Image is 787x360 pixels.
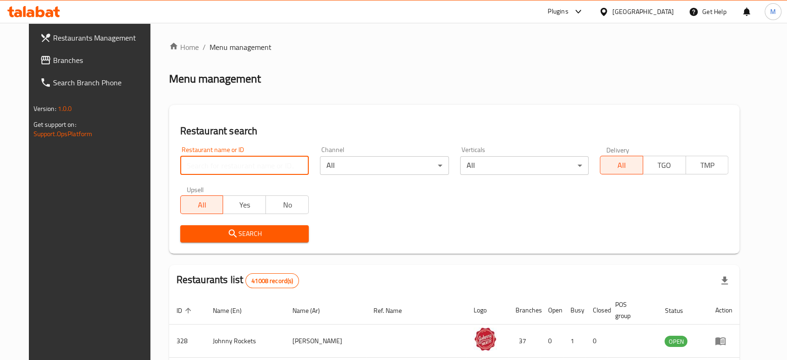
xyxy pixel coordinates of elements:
[205,325,285,358] td: Johnny Rockets
[203,42,206,53] li: /
[184,198,220,212] span: All
[187,186,204,193] label: Upsell
[53,32,153,43] span: Restaurants Management
[180,124,729,138] h2: Restaurant search
[223,195,266,214] button: Yes
[265,195,309,214] button: No
[600,156,643,174] button: All
[169,42,199,53] a: Home
[227,198,262,212] span: Yes
[34,118,76,131] span: Get support on:
[180,156,309,175] input: Search for restaurant name or ID..
[34,103,56,115] span: Version:
[647,159,682,172] span: TGO
[770,7,776,17] span: M
[180,195,224,214] button: All
[213,305,254,316] span: Name (En)
[615,299,646,321] span: POS group
[665,336,687,347] div: OPEN
[707,296,740,325] th: Action
[665,336,687,347] span: OPEN
[508,296,541,325] th: Branches
[270,198,305,212] span: No
[373,305,414,316] span: Ref. Name
[180,225,309,242] button: Search
[292,305,332,316] span: Name (Ar)
[612,7,674,17] div: [GEOGRAPHIC_DATA]
[460,156,589,175] div: All
[58,103,72,115] span: 1.0.0
[713,270,736,292] div: Export file
[606,146,630,153] label: Delivery
[541,296,563,325] th: Open
[474,327,497,351] img: Johnny Rockets
[33,27,160,49] a: Restaurants Management
[169,71,261,86] h2: Menu management
[246,277,299,285] span: 41008 record(s)
[665,305,695,316] span: Status
[548,6,568,17] div: Plugins
[285,325,366,358] td: [PERSON_NAME]
[541,325,563,358] td: 0
[685,156,729,174] button: TMP
[169,42,740,53] nav: breadcrumb
[33,71,160,94] a: Search Branch Phone
[176,273,299,288] h2: Restaurants list
[53,77,153,88] span: Search Branch Phone
[34,128,93,140] a: Support.OpsPlatform
[320,156,448,175] div: All
[188,228,301,240] span: Search
[245,273,299,288] div: Total records count
[169,325,205,358] td: 328
[715,335,732,346] div: Menu
[563,296,585,325] th: Busy
[508,325,541,358] td: 37
[690,159,725,172] span: TMP
[210,42,271,53] span: Menu management
[33,49,160,71] a: Branches
[53,55,153,66] span: Branches
[563,325,585,358] td: 1
[585,296,608,325] th: Closed
[585,325,608,358] td: 0
[643,156,686,174] button: TGO
[604,159,639,172] span: All
[466,296,508,325] th: Logo
[176,305,194,316] span: ID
